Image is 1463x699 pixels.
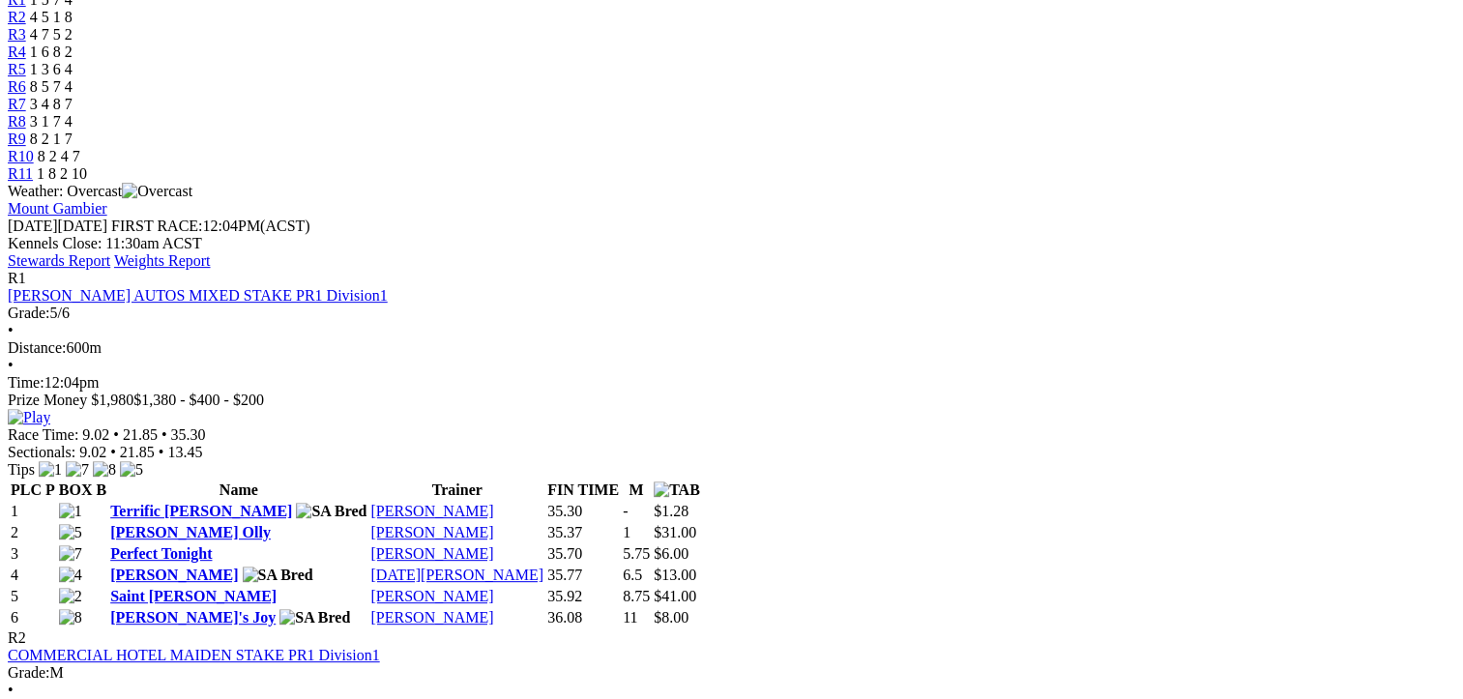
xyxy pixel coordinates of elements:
[10,566,56,585] td: 4
[8,61,26,77] a: R5
[110,567,238,583] a: [PERSON_NAME]
[123,426,158,443] span: 21.85
[8,287,388,304] a: [PERSON_NAME] AUTOS MIXED STAKE PR1 Division1
[93,461,116,479] img: 8
[370,524,493,540] a: [PERSON_NAME]
[8,339,1455,357] div: 600m
[546,608,620,627] td: 36.08
[8,305,50,321] span: Grade:
[654,545,688,562] span: $6.00
[45,481,55,498] span: P
[96,481,106,498] span: B
[546,481,620,500] th: FIN TIME
[133,392,264,408] span: $1,380 - $400 - $200
[8,426,78,443] span: Race Time:
[8,218,107,234] span: [DATE]
[167,444,202,460] span: 13.45
[111,218,310,234] span: 12:04PM(ACST)
[8,305,1455,322] div: 5/6
[654,481,700,499] img: TAB
[120,444,155,460] span: 21.85
[654,609,688,626] span: $8.00
[59,545,82,563] img: 7
[623,524,630,540] text: 1
[243,567,313,584] img: SA Bred
[8,183,192,199] span: Weather: Overcast
[122,183,192,200] img: Overcast
[8,218,58,234] span: [DATE]
[110,503,292,519] a: Terrific [PERSON_NAME]
[8,357,14,373] span: •
[8,252,110,269] a: Stewards Report
[8,374,1455,392] div: 12:04pm
[30,96,73,112] span: 3 4 8 7
[111,218,202,234] span: FIRST RACE:
[370,588,493,604] a: [PERSON_NAME]
[8,78,26,95] a: R6
[8,44,26,60] a: R4
[546,566,620,585] td: 35.77
[8,409,50,426] img: Play
[8,235,1455,252] div: Kennels Close: 11:30am ACST
[30,61,73,77] span: 1 3 6 4
[109,481,367,500] th: Name
[296,503,366,520] img: SA Bred
[59,524,82,541] img: 5
[8,9,26,25] a: R2
[8,26,26,43] a: R3
[8,444,75,460] span: Sectionals:
[623,588,650,604] text: 8.75
[59,609,82,626] img: 8
[8,96,26,112] a: R7
[110,609,276,626] a: [PERSON_NAME]'s Joy
[10,502,56,521] td: 1
[8,392,1455,409] div: Prize Money $1,980
[369,481,544,500] th: Trainer
[8,461,35,478] span: Tips
[654,503,688,519] span: $1.28
[654,524,696,540] span: $31.00
[30,131,73,147] span: 8 2 1 7
[30,9,73,25] span: 4 5 1 8
[110,545,212,562] a: Perfect Tonight
[66,461,89,479] img: 7
[59,503,82,520] img: 1
[8,664,1455,682] div: M
[546,502,620,521] td: 35.30
[10,523,56,542] td: 2
[623,503,628,519] text: -
[279,609,350,626] img: SA Bred
[59,481,93,498] span: BOX
[370,503,493,519] a: [PERSON_NAME]
[10,544,56,564] td: 3
[8,200,107,217] a: Mount Gambier
[110,588,277,604] a: Saint [PERSON_NAME]
[79,444,106,460] span: 9.02
[110,444,116,460] span: •
[654,567,696,583] span: $13.00
[8,113,26,130] a: R8
[8,131,26,147] a: R9
[59,588,82,605] img: 2
[8,339,66,356] span: Distance:
[623,609,637,626] text: 11
[8,682,14,698] span: •
[161,426,167,443] span: •
[171,426,206,443] span: 35.30
[37,165,87,182] span: 1 8 2 10
[10,587,56,606] td: 5
[546,523,620,542] td: 35.37
[8,148,34,164] a: R10
[8,270,26,286] span: R1
[38,148,80,164] span: 8 2 4 7
[30,26,73,43] span: 4 7 5 2
[8,165,33,182] a: R11
[8,322,14,338] span: •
